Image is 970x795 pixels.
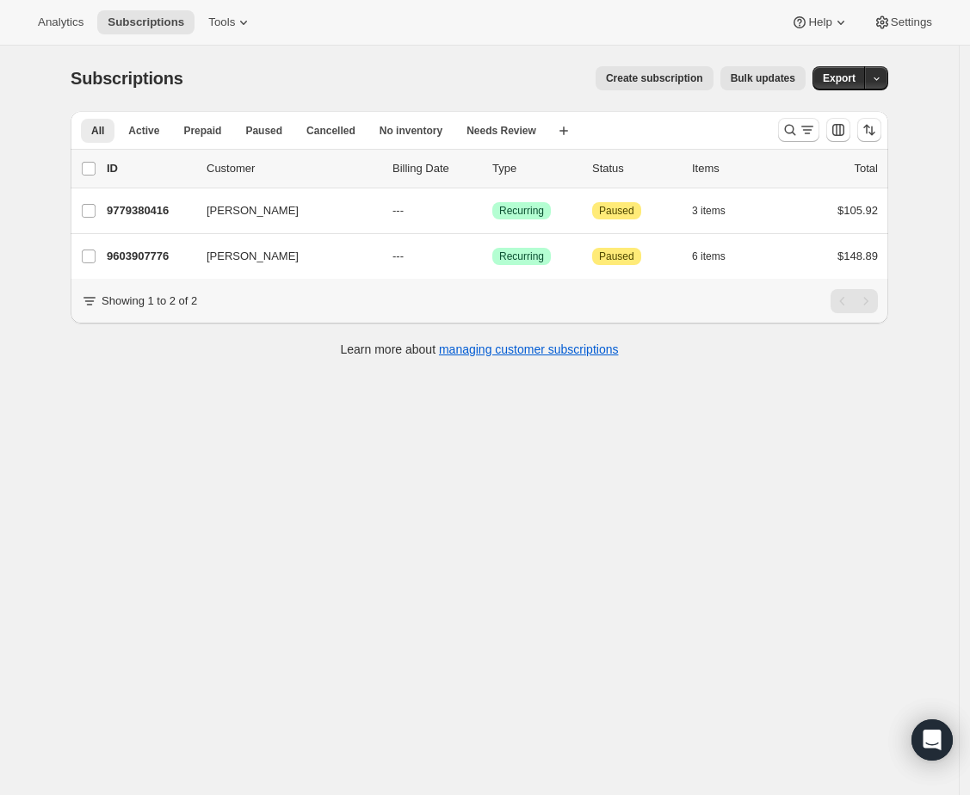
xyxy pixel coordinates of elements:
[599,204,634,218] span: Paused
[107,199,878,223] div: 9779380416[PERSON_NAME]---SuccessRecurringAttentionPaused3 items$105.92
[855,160,878,177] p: Total
[857,118,881,142] button: Sort the results
[392,204,404,217] span: ---
[692,199,744,223] button: 3 items
[891,15,932,29] span: Settings
[196,243,368,270] button: [PERSON_NAME]
[808,15,831,29] span: Help
[692,250,726,263] span: 6 items
[499,204,544,218] span: Recurring
[306,124,355,138] span: Cancelled
[107,244,878,268] div: 9603907776[PERSON_NAME]---SuccessRecurringAttentionPaused6 items$148.89
[837,250,878,262] span: $148.89
[778,118,819,142] button: Search and filter results
[837,204,878,217] span: $105.92
[731,71,795,85] span: Bulk updates
[439,342,619,356] a: managing customer subscriptions
[380,124,442,138] span: No inventory
[107,160,878,177] div: IDCustomerBilling DateTypeStatusItemsTotal
[207,160,379,177] p: Customer
[128,124,159,138] span: Active
[207,248,299,265] span: [PERSON_NAME]
[38,15,83,29] span: Analytics
[592,160,678,177] p: Status
[692,244,744,268] button: 6 items
[71,69,183,88] span: Subscriptions
[606,71,703,85] span: Create subscription
[692,204,726,218] span: 3 items
[781,10,859,34] button: Help
[823,71,856,85] span: Export
[208,15,235,29] span: Tools
[392,160,479,177] p: Billing Date
[826,118,850,142] button: Customize table column order and visibility
[107,248,193,265] p: 9603907776
[107,202,193,219] p: 9779380416
[599,250,634,263] span: Paused
[720,66,806,90] button: Bulk updates
[596,66,714,90] button: Create subscription
[863,10,942,34] button: Settings
[812,66,866,90] button: Export
[831,289,878,313] nav: Pagination
[196,197,368,225] button: [PERSON_NAME]
[207,202,299,219] span: [PERSON_NAME]
[183,124,221,138] span: Prepaid
[198,10,263,34] button: Tools
[492,160,578,177] div: Type
[97,10,195,34] button: Subscriptions
[392,250,404,262] span: ---
[692,160,778,177] div: Items
[91,124,104,138] span: All
[108,15,184,29] span: Subscriptions
[550,119,578,143] button: Create new view
[466,124,536,138] span: Needs Review
[341,341,619,358] p: Learn more about
[245,124,282,138] span: Paused
[911,719,953,761] div: Open Intercom Messenger
[107,160,193,177] p: ID
[499,250,544,263] span: Recurring
[28,10,94,34] button: Analytics
[102,293,197,310] p: Showing 1 to 2 of 2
